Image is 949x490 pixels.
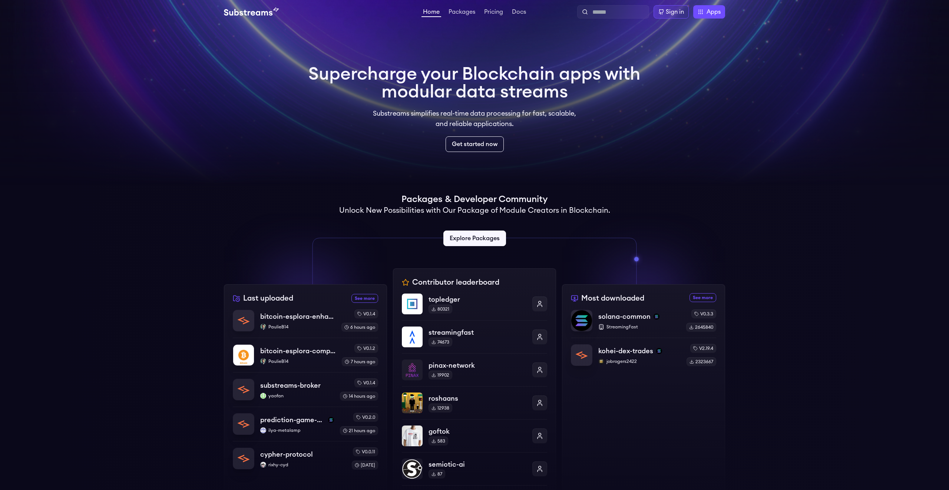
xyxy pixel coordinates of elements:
img: solana [654,314,659,320]
p: prediction-game-events [260,415,325,425]
p: goftok [429,426,526,437]
img: ilya-metalamp [260,427,266,433]
img: pinax-network [402,360,423,380]
p: rixhy-cyd [260,462,346,468]
div: v0.1.4 [354,309,378,318]
div: v0.0.11 [353,447,378,456]
div: 583 [429,437,448,446]
a: Pricing [483,9,505,16]
img: Substream's logo [224,7,279,16]
a: bitcoin-esplora-completebitcoin-esplora-completePaulieB14PaulieB14v0.1.27 hours ago [233,338,378,372]
p: streamingfast [429,327,526,338]
img: bitcoin-esplora-enhanced [233,310,254,331]
div: 19902 [429,371,452,380]
a: bitcoin-esplora-enhancedbitcoin-esplora-enhancedPaulieB14PaulieB14v0.1.46 hours ago [233,309,378,338]
div: 2323667 [687,357,716,366]
h1: Supercharge your Blockchain apps with modular data streams [308,65,641,101]
img: cypher-protocol [233,448,254,469]
img: PaulieB14 [260,324,266,330]
span: Apps [707,7,721,16]
p: semiotic-ai [429,459,526,470]
img: solana [328,417,334,423]
a: Docs [510,9,528,16]
h2: Unlock New Possibilities with Our Package of Module Creators in Blockchain. [339,205,610,216]
a: substreams-brokersubstreams-brokeryaofanyaofanv0.1.414 hours ago [233,372,378,407]
div: 7 hours ago [342,357,378,366]
p: ilya-metalamp [260,427,334,433]
img: topledger [402,294,423,314]
div: [DATE] [352,461,378,470]
img: semiotic-ai [402,458,423,479]
a: See more recently uploaded packages [351,294,378,303]
a: goftokgoftok583 [402,419,547,452]
div: v2.19.4 [690,344,716,353]
p: topledger [429,294,526,305]
div: v0.3.3 [691,309,716,318]
div: 14 hours ago [340,392,378,401]
p: bitcoin-esplora-enhanced [260,311,335,322]
a: cypher-protocolcypher-protocolrixhy-cydrixhy-cydv0.0.11[DATE] [233,441,378,470]
p: PaulieB14 [260,358,336,364]
img: yaofan [260,393,266,399]
img: solana-common [571,310,592,331]
a: Explore Packages [443,231,506,246]
div: Sign in [666,7,684,16]
a: streamingfaststreamingfast74673 [402,320,547,353]
div: 12938 [429,404,452,413]
div: 80321 [429,305,452,314]
a: See more most downloaded packages [690,293,716,302]
p: cypher-protocol [260,449,313,460]
img: substreams-broker [233,379,254,400]
a: semiotic-aisemiotic-ai87 [402,452,547,485]
img: roshaans [402,393,423,413]
img: bitcoin-esplora-complete [233,345,254,365]
img: prediction-game-events [233,414,254,434]
p: PaulieB14 [260,324,335,330]
a: topledgertopledger80321 [402,294,547,320]
p: substreams-broker [260,380,321,391]
div: v0.1.2 [354,344,378,353]
img: goftok [402,426,423,446]
p: Substreams simplifies real-time data processing for fast, scalable, and reliable applications. [368,108,581,129]
div: v0.2.0 [353,413,378,422]
div: v0.1.4 [354,378,378,387]
img: PaulieB14 [260,358,266,364]
img: streamingfast [402,327,423,347]
img: solana [656,348,662,354]
p: roshaans [429,393,526,404]
div: 2645840 [686,323,716,332]
p: solana-common [598,311,651,322]
img: kohei-dex-trades [571,345,592,365]
a: solana-commonsolana-commonsolanaStreamingFastv0.3.32645840 [571,309,716,338]
a: roshaansroshaans12938 [402,386,547,419]
div: 74673 [429,338,452,347]
a: Home [421,9,441,17]
a: Get started now [446,136,504,152]
h1: Packages & Developer Community [401,193,548,205]
p: StreamingFast [598,324,680,330]
a: pinax-networkpinax-network19902 [402,353,547,386]
img: jobrogers2422 [598,358,604,364]
a: kohei-dex-tradeskohei-dex-tradessolanajobrogers2422jobrogers2422v2.19.42323667 [571,338,716,366]
p: bitcoin-esplora-complete [260,346,336,356]
div: 6 hours ago [341,323,378,332]
a: Packages [447,9,477,16]
div: 21 hours ago [340,426,378,435]
div: 87 [429,470,445,479]
p: jobrogers2422 [598,358,681,364]
p: pinax-network [429,360,526,371]
a: Sign in [654,5,689,19]
p: kohei-dex-trades [598,346,653,356]
p: yaofan [260,393,334,399]
a: prediction-game-eventsprediction-game-eventssolanailya-metalampilya-metalampv0.2.021 hours ago [233,407,378,441]
img: rixhy-cyd [260,462,266,468]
